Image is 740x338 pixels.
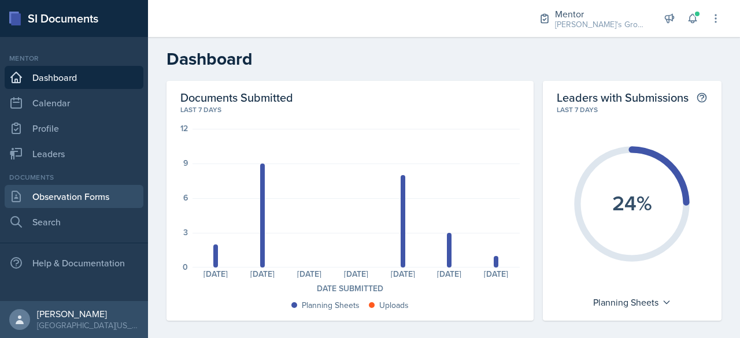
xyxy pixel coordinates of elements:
[180,283,520,295] div: Date Submitted
[183,194,188,202] div: 6
[379,270,426,278] div: [DATE]
[5,172,143,183] div: Documents
[557,90,689,105] h2: Leaders with Submissions
[5,53,143,64] div: Mentor
[587,293,677,311] div: Planning Sheets
[555,18,647,31] div: [PERSON_NAME]'s Groups / Fall 2025
[239,270,286,278] div: [DATE]
[473,270,520,278] div: [DATE]
[183,159,188,167] div: 9
[5,210,143,233] a: Search
[286,270,333,278] div: [DATE]
[332,270,379,278] div: [DATE]
[183,228,188,236] div: 3
[180,105,520,115] div: Last 7 days
[193,270,239,278] div: [DATE]
[5,142,143,165] a: Leaders
[37,308,139,320] div: [PERSON_NAME]
[5,66,143,89] a: Dashboard
[180,90,520,105] h2: Documents Submitted
[555,7,647,21] div: Mentor
[612,188,652,218] text: 24%
[379,299,409,311] div: Uploads
[5,117,143,140] a: Profile
[183,263,188,271] div: 0
[302,299,360,311] div: Planning Sheets
[426,270,473,278] div: [DATE]
[180,124,188,132] div: 12
[557,105,708,115] div: Last 7 days
[5,91,143,114] a: Calendar
[166,49,721,69] h2: Dashboard
[5,251,143,274] div: Help & Documentation
[37,320,139,331] div: [GEOGRAPHIC_DATA][US_STATE] in [GEOGRAPHIC_DATA]
[5,185,143,208] a: Observation Forms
